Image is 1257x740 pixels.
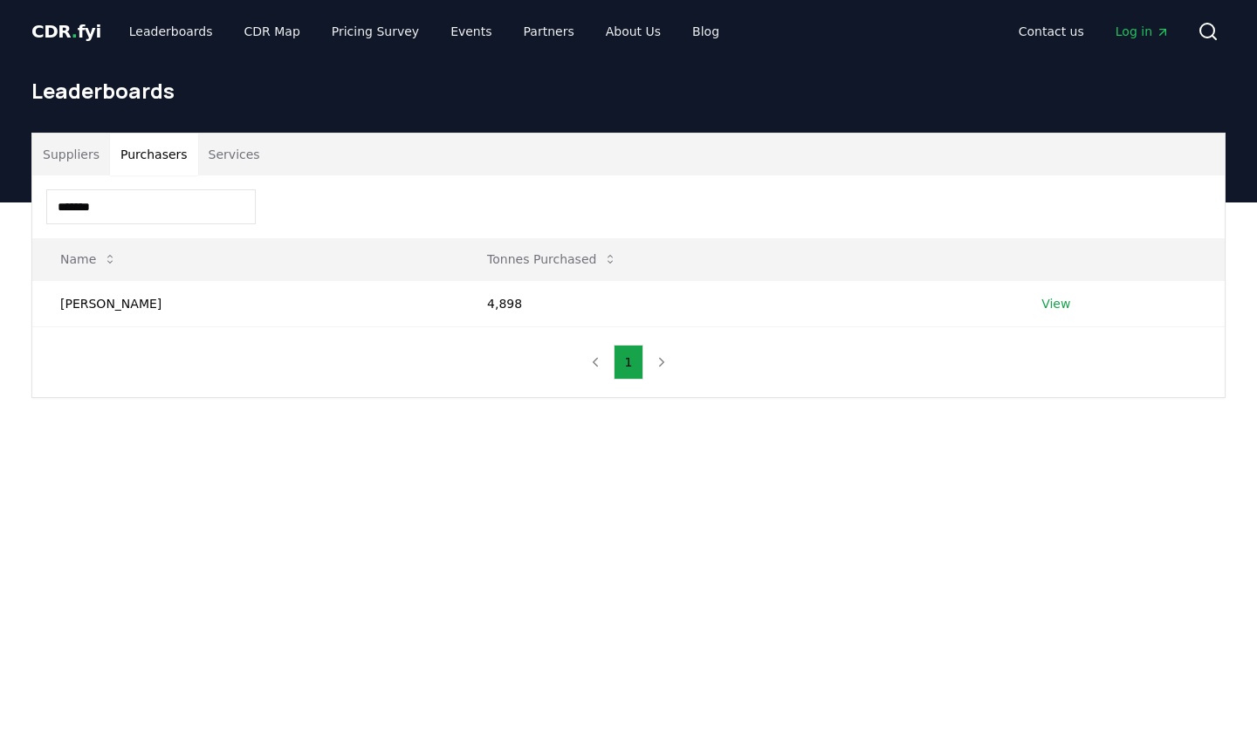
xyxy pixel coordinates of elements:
a: Contact us [1005,16,1098,47]
span: CDR fyi [31,21,101,42]
a: About Us [592,16,675,47]
button: Tonnes Purchased [473,242,631,277]
a: Blog [678,16,733,47]
a: CDR Map [230,16,314,47]
a: Pricing Survey [318,16,433,47]
button: Name [46,242,131,277]
a: Partners [510,16,588,47]
button: Services [198,134,271,175]
a: Events [436,16,505,47]
td: 4,898 [459,280,1013,326]
h1: Leaderboards [31,77,1226,105]
a: CDR.fyi [31,19,101,44]
button: Suppliers [32,134,110,175]
nav: Main [1005,16,1184,47]
a: Log in [1102,16,1184,47]
a: Leaderboards [115,16,227,47]
a: View [1041,295,1070,312]
button: 1 [614,345,644,380]
span: . [72,21,78,42]
span: Log in [1116,23,1170,40]
nav: Main [115,16,733,47]
button: Purchasers [110,134,198,175]
td: [PERSON_NAME] [32,280,459,326]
